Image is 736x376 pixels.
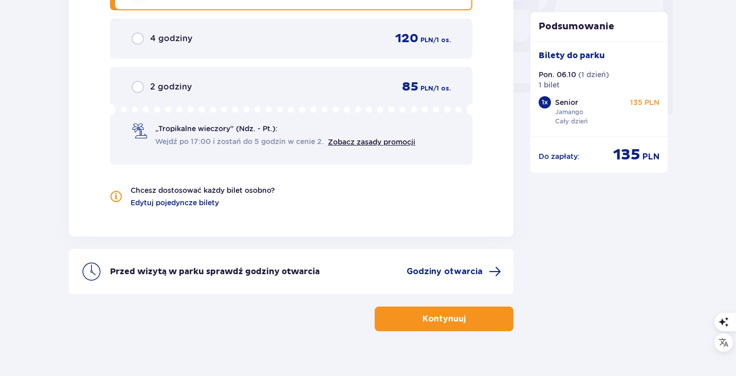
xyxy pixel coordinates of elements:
[433,84,451,93] span: / 1 os.
[131,198,219,208] a: Edytuj pojedyncze bilety
[539,80,560,90] p: 1 bilet
[578,69,609,80] p: ( 1 dzień )
[613,145,640,165] span: 135
[422,313,466,325] p: Kontynuuj
[555,97,578,108] p: Senior
[420,35,433,45] span: PLN
[420,84,433,93] span: PLN
[642,151,659,163] span: PLN
[539,151,580,162] p: Do zapłaty :
[328,138,415,146] a: Zobacz zasady promocji
[555,117,587,126] p: Cały dzień
[539,69,576,80] p: Pon. 06.10
[555,108,583,117] p: Jamango
[155,123,278,134] span: „Tropikalne wieczory" (Ndz. - Pt.):
[375,307,513,331] button: Kontynuuj
[433,35,451,45] span: / 1 os.
[539,50,605,61] p: Bilety do parku
[402,79,418,95] span: 85
[630,97,659,108] p: 135 PLN
[150,81,192,93] span: 2 godziny
[407,266,483,277] span: Godziny otwarcia
[530,21,668,33] p: Podsumowanie
[155,136,324,147] span: Wejdź po 17:00 i zostań do 5 godzin w cenie 2.
[150,33,192,44] span: 4 godziny
[539,96,551,109] div: 1 x
[407,265,501,278] a: Godziny otwarcia
[110,266,320,277] p: Przed wizytą w parku sprawdź godziny otwarcia
[131,185,275,195] p: Chcesz dostosować każdy bilet osobno?
[395,31,418,46] span: 120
